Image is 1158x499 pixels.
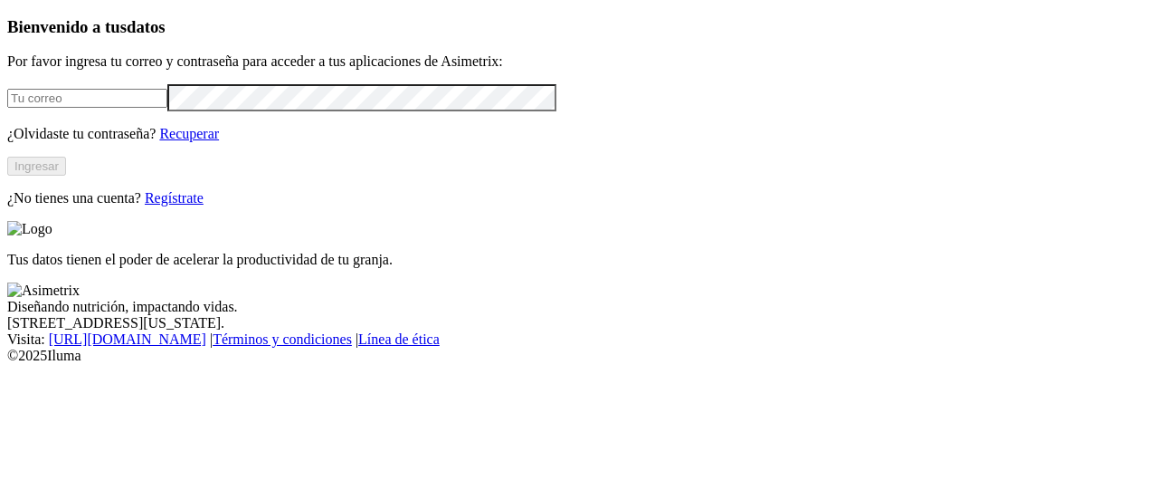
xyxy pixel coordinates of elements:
[7,190,1151,206] p: ¿No tienes una cuenta?
[7,157,66,176] button: Ingresar
[49,331,206,347] a: [URL][DOMAIN_NAME]
[7,299,1151,315] div: Diseñando nutrición, impactando vidas.
[7,315,1151,331] div: [STREET_ADDRESS][US_STATE].
[358,331,440,347] a: Línea de ética
[7,89,167,108] input: Tu correo
[7,252,1151,268] p: Tus datos tienen el poder de acelerar la productividad de tu granja.
[7,283,80,299] img: Asimetrix
[7,126,1151,142] p: ¿Olvidaste tu contraseña?
[127,17,166,36] span: datos
[7,17,1151,37] h3: Bienvenido a tus
[145,190,204,206] a: Regístrate
[7,53,1151,70] p: Por favor ingresa tu correo y contraseña para acceder a tus aplicaciones de Asimetrix:
[7,348,1151,364] div: © 2025 Iluma
[213,331,352,347] a: Términos y condiciones
[159,126,219,141] a: Recuperar
[7,331,1151,348] div: Visita : | |
[7,221,52,237] img: Logo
